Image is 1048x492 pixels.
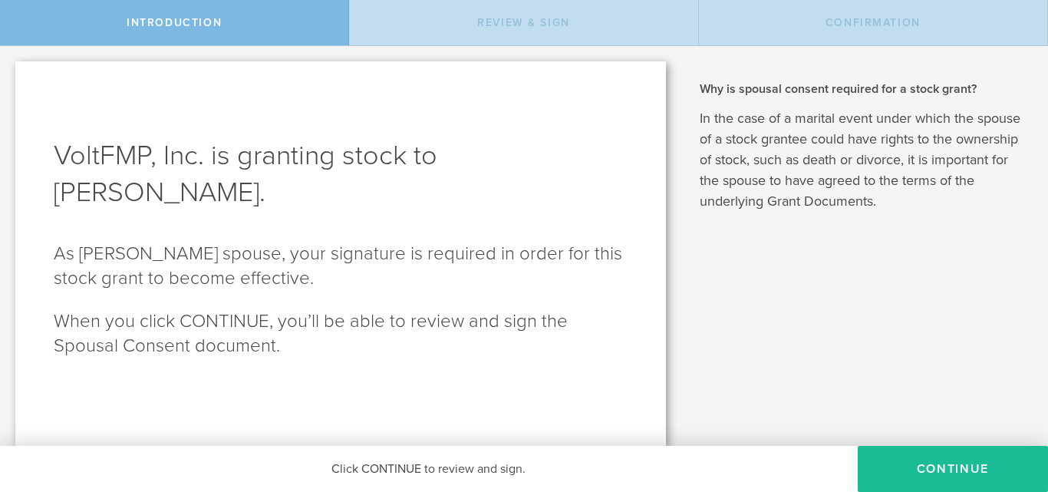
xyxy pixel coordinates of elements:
[700,81,1025,97] h2: Why is spousal consent required for a stock grant?
[54,137,628,211] h1: VoltFMP, Inc. is granting stock to [PERSON_NAME].
[477,16,570,29] span: Review & Sign
[858,446,1048,492] button: CONTINUE
[54,309,628,358] p: When you click CONTINUE, you’ll be able to review and sign the Spousal Consent document.
[826,16,921,29] span: Confirmation
[54,242,628,291] p: As [PERSON_NAME] spouse, your signature is required in order for this stock grant to become effec...
[700,108,1025,212] p: In the case of a marital event under which the spouse of a stock grantee could have rights to the...
[127,16,222,29] span: Introduction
